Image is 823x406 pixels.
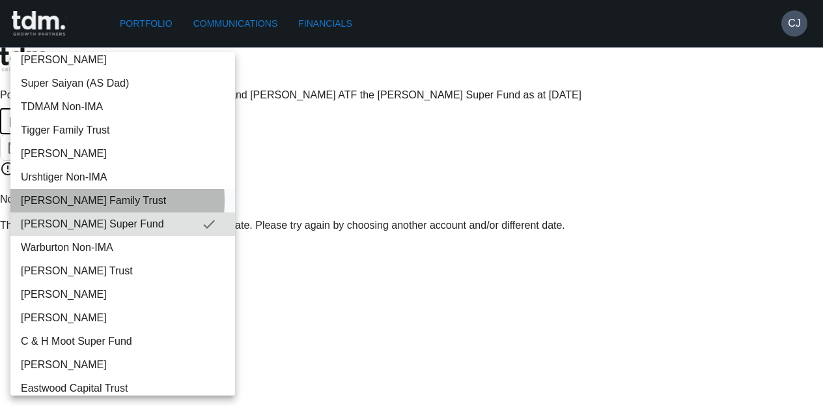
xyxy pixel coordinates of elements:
[21,216,201,232] span: [PERSON_NAME] Super Fund
[21,193,225,209] span: [PERSON_NAME] Family Trust
[21,287,225,302] span: [PERSON_NAME]
[21,99,225,115] span: TDMAM Non-IMA
[21,146,225,162] span: [PERSON_NAME]
[21,263,225,279] span: [PERSON_NAME] Trust
[21,357,225,373] span: [PERSON_NAME]
[21,334,225,349] span: C & H Moot Super Fund
[21,169,225,185] span: Urshtiger Non-IMA
[21,240,225,255] span: Warburton Non-IMA
[21,310,225,326] span: [PERSON_NAME]
[21,123,225,138] span: Tigger Family Trust
[21,381,225,396] span: Eastwood Capital Trust
[21,76,225,91] span: Super Saiyan (AS Dad)
[21,52,225,68] span: [PERSON_NAME]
